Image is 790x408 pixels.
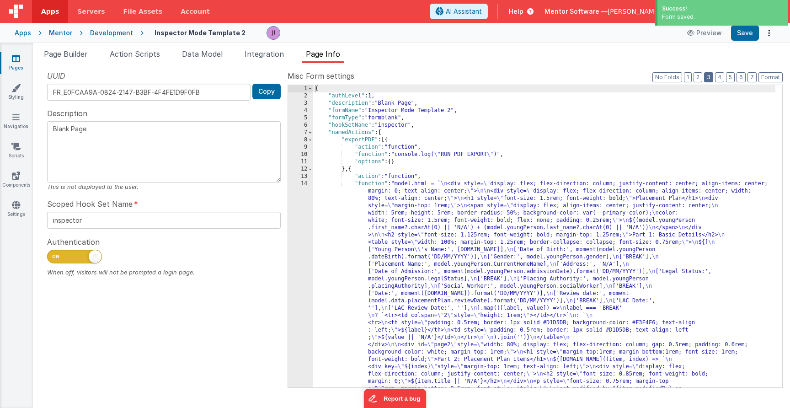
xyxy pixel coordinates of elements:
[364,389,427,408] iframe: Marker.io feedback button
[509,7,523,16] span: Help
[763,27,775,39] button: Options
[682,26,727,40] button: Preview
[182,49,223,59] span: Data Model
[288,166,313,173] div: 12
[245,49,284,59] span: Integration
[288,70,354,81] span: Misc Form settings
[288,107,313,114] div: 4
[747,72,757,82] button: 7
[430,4,488,19] button: AI Assistant
[77,7,105,16] span: Servers
[47,183,281,191] div: This is not displayed to the user.
[446,7,482,16] span: AI Assistant
[684,72,692,82] button: 1
[288,100,313,107] div: 3
[252,84,281,99] button: Copy
[704,72,713,82] button: 3
[662,5,783,13] div: Success!
[41,7,59,16] span: Apps
[47,70,65,81] span: UUID
[44,49,88,59] span: Page Builder
[288,129,313,136] div: 7
[288,85,313,92] div: 1
[758,72,783,82] button: Format
[694,72,702,82] button: 2
[15,28,31,38] div: Apps
[267,27,280,39] img: 6c3d48e323fef8557f0b76cc516e01c7
[288,122,313,129] div: 6
[47,199,133,209] span: Scoped Hook Set Name
[652,72,682,82] button: No Folds
[90,28,133,38] div: Development
[47,108,87,119] span: Description
[544,7,783,16] button: Mentor Software — [PERSON_NAME][EMAIL_ADDRESS][DOMAIN_NAME]
[288,92,313,100] div: 2
[288,136,313,144] div: 8
[715,72,724,82] button: 4
[726,72,735,82] button: 5
[47,236,100,247] span: Authentication
[123,7,163,16] span: File Assets
[662,13,783,21] div: Form saved.
[288,173,313,180] div: 13
[737,72,746,82] button: 6
[288,144,313,151] div: 9
[49,28,72,38] div: Mentor
[731,25,759,41] button: Save
[544,7,608,16] span: Mentor Software —
[110,49,160,59] span: Action Scripts
[288,151,313,158] div: 10
[306,49,340,59] span: Page Info
[608,7,773,16] span: [PERSON_NAME][EMAIL_ADDRESS][DOMAIN_NAME]
[288,158,313,166] div: 11
[47,268,281,277] div: When off, visitors will not be prompted a login page.
[155,29,246,36] h4: Inspector Mode Template 2
[288,114,313,122] div: 5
